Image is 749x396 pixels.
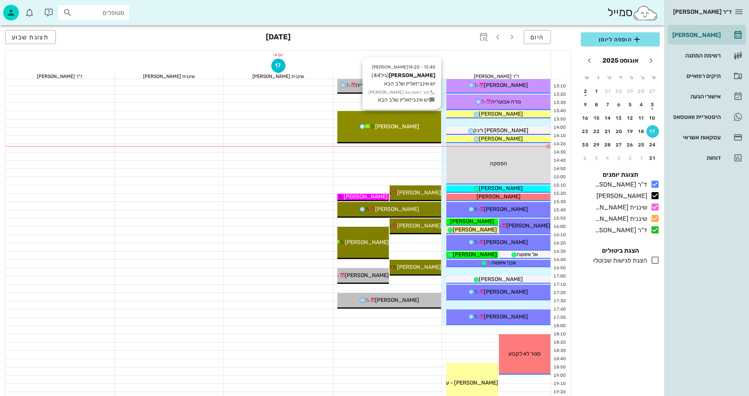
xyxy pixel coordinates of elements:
[590,256,647,265] div: הצגת פגישות שבוטלו
[646,139,659,151] button: 24
[115,74,224,79] div: שיננית [PERSON_NAME]
[579,98,592,111] button: 9
[624,142,637,148] div: 26
[551,323,567,329] div: 18:00
[671,114,721,120] div: היסטוריית וואטסאפ
[635,152,648,165] button: 1
[613,139,626,151] button: 27
[633,5,658,21] img: SmileCloud logo
[607,4,658,21] div: סמייל
[551,331,567,338] div: 18:10
[624,102,637,107] div: 5
[508,350,541,357] span: סגור לא לקבוע
[551,182,567,189] div: 15:10
[356,82,386,89] span: נורה אבועריה
[635,139,648,151] button: 25
[635,85,648,98] button: 28
[602,155,614,161] div: 4
[490,160,507,167] span: הפסקה
[551,191,567,197] div: 15:20
[551,215,567,222] div: 15:50
[551,339,567,346] div: 18:20
[345,272,389,279] span: [PERSON_NAME]
[591,142,603,148] div: 29
[477,193,521,200] span: [PERSON_NAME]
[266,30,291,46] h3: [DATE]
[646,155,659,161] div: 31
[624,115,637,121] div: 12
[442,74,551,79] div: ד"ר [PERSON_NAME]
[551,240,567,247] div: 16:20
[646,85,659,98] button: 27
[491,259,516,266] span: אנני איוושה
[613,102,626,107] div: 6
[484,239,528,246] span: [PERSON_NAME]
[551,348,567,354] div: 18:30
[671,155,721,161] div: דוחות
[12,33,49,41] span: תצוגת שבוע
[579,112,592,124] button: 16
[579,142,592,148] div: 30
[484,313,528,320] span: [PERSON_NAME]
[591,129,603,134] div: 22
[581,170,660,179] h4: תצוגת יומנים
[646,112,659,124] button: 10
[613,112,626,124] button: 13
[624,129,637,134] div: 19
[602,142,614,148] div: 28
[551,83,567,90] div: 13:10
[450,218,494,225] span: [PERSON_NAME]
[602,112,614,124] button: 14
[591,115,603,121] div: 15
[635,102,648,107] div: 4
[453,251,497,258] span: [PERSON_NAME]
[591,152,603,165] button: 5
[624,112,637,124] button: 12
[626,71,637,84] th: ג׳
[591,125,603,138] button: 22
[646,142,659,148] div: 24
[551,248,567,255] div: 16:30
[551,207,567,214] div: 15:40
[473,127,528,134] span: [PERSON_NAME] לינק
[551,133,567,139] div: 14:10
[649,71,659,84] th: א׳
[551,306,567,313] div: 17:40
[635,129,648,134] div: 18
[551,381,567,387] div: 19:10
[591,155,603,161] div: 5
[646,152,659,165] button: 31
[551,290,567,296] div: 17:20
[271,59,285,73] button: 17
[345,239,389,246] span: [PERSON_NAME]
[635,155,648,161] div: 1
[551,124,567,131] div: 14:00
[613,142,626,148] div: 27
[613,115,626,121] div: 13
[668,67,746,85] a: תיקים רפואיים
[551,315,567,321] div: 17:50
[637,71,648,84] th: ב׳
[646,129,659,134] div: 17
[530,33,544,41] span: היום
[646,115,659,121] div: 10
[524,30,551,44] button: היום
[592,226,647,235] div: ד"ר [PERSON_NAME]
[506,222,550,229] span: [PERSON_NAME]
[551,108,567,115] div: 13:40
[375,206,419,213] span: [PERSON_NAME]
[453,226,497,233] span: [PERSON_NAME]
[591,112,603,124] button: 15
[615,71,625,84] th: ד׳
[579,152,592,165] button: 6
[591,98,603,111] button: 8
[587,35,653,44] span: הוספה ליומן
[579,125,592,138] button: 23
[635,142,648,148] div: 25
[604,71,614,84] th: ה׳
[602,139,614,151] button: 28
[624,152,637,165] button: 2
[581,246,660,255] h4: הצגת ביטולים
[484,289,528,295] span: [PERSON_NAME]
[602,152,614,165] button: 4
